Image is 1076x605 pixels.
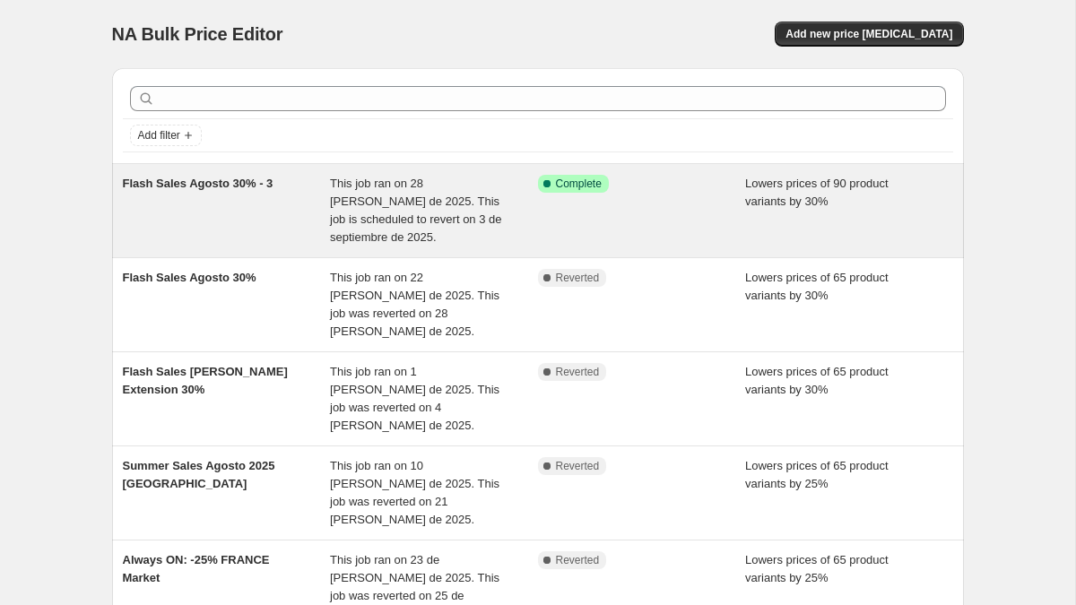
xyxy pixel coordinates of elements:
[330,177,502,244] span: This job ran on 28 [PERSON_NAME] de 2025. This job is scheduled to revert on 3 de septiembre de 2...
[775,22,963,47] button: Add new price [MEDICAL_DATA]
[556,177,602,191] span: Complete
[123,459,275,490] span: Summer Sales Agosto 2025 [GEOGRAPHIC_DATA]
[123,271,256,284] span: Flash Sales Agosto 30%
[112,24,283,44] span: NA Bulk Price Editor
[785,27,952,41] span: Add new price [MEDICAL_DATA]
[123,177,273,190] span: Flash Sales Agosto 30% - 3
[330,271,499,338] span: This job ran on 22 [PERSON_NAME] de 2025. This job was reverted on 28 [PERSON_NAME] de 2025.
[745,459,889,490] span: Lowers prices of 65 product variants by 25%
[130,125,202,146] button: Add filter
[330,365,499,432] span: This job ran on 1 [PERSON_NAME] de 2025. This job was reverted on 4 [PERSON_NAME] de 2025.
[745,553,889,584] span: Lowers prices of 65 product variants by 25%
[123,365,288,396] span: Flash Sales [PERSON_NAME] Extension 30%
[556,553,600,567] span: Reverted
[556,459,600,473] span: Reverted
[123,553,270,584] span: Always ON: -25% FRANCE Market
[330,459,499,526] span: This job ran on 10 [PERSON_NAME] de 2025. This job was reverted on 21 [PERSON_NAME] de 2025.
[745,271,889,302] span: Lowers prices of 65 product variants by 30%
[556,271,600,285] span: Reverted
[138,128,180,143] span: Add filter
[556,365,600,379] span: Reverted
[745,365,889,396] span: Lowers prices of 65 product variants by 30%
[745,177,889,208] span: Lowers prices of 90 product variants by 30%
